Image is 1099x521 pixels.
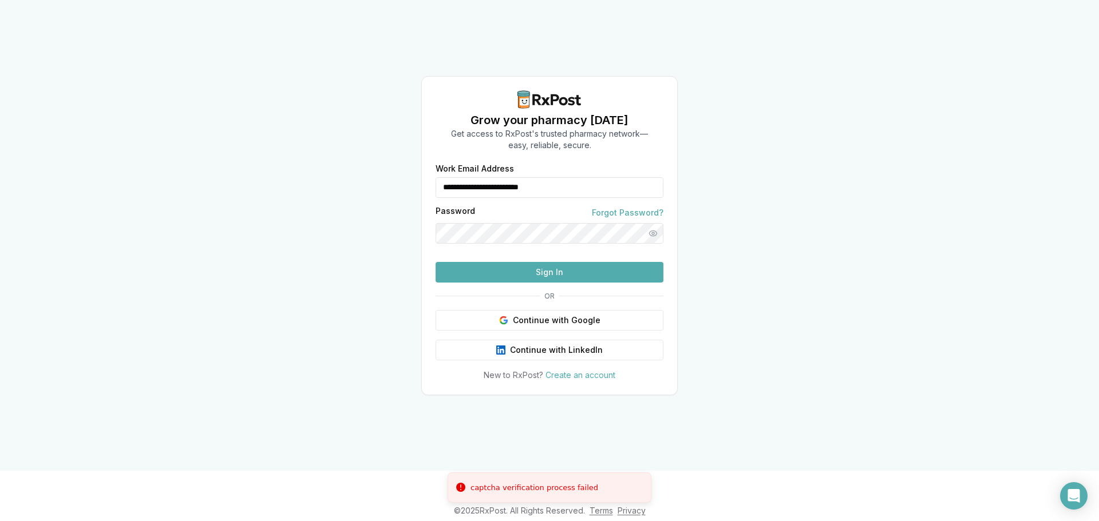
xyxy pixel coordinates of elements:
a: Forgot Password? [592,207,663,218]
img: LinkedIn [496,345,505,355]
button: Sign In [436,262,663,283]
a: Privacy [618,506,646,515]
p: Get access to RxPost's trusted pharmacy network— easy, reliable, secure. [451,128,648,151]
label: Work Email Address [436,165,663,173]
button: Continue with Google [436,310,663,331]
label: Password [436,207,475,218]
div: captcha verification process failed [471,482,598,494]
a: Terms [590,506,613,515]
a: Create an account [545,370,615,380]
div: Open Intercom Messenger [1060,482,1088,510]
button: Show password [643,223,663,244]
button: Continue with LinkedIn [436,340,663,360]
span: New to RxPost? [484,370,543,380]
span: OR [540,292,559,301]
img: Google [499,316,508,325]
h1: Grow your pharmacy [DATE] [451,112,648,128]
img: RxPost Logo [513,90,586,109]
